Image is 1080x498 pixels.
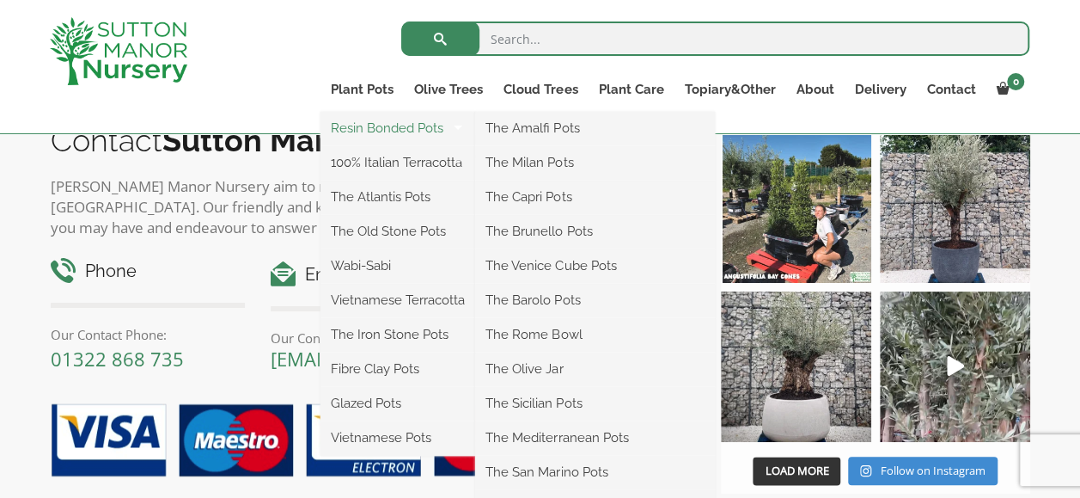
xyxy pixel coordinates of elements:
[880,292,1030,442] img: New arrivals Monday morning of beautiful olive trees 🤩🤩 The weather is beautiful this summer, gre...
[588,77,674,101] a: Plant Care
[475,115,715,141] a: The Amalfi Pots
[38,394,686,489] img: payment-options.png
[721,292,871,442] img: Check out this beauty we potted at our nursery today ❤️‍🔥 A huge, ancient gnarled Olive tree plan...
[271,328,686,348] p: Our Contact Email:
[271,346,580,372] a: [EMAIL_ADDRESS][DOMAIN_NAME]
[753,457,840,486] button: Load More
[475,390,715,416] a: The Sicilian Pots
[162,122,489,158] b: Sutton Manor Nursery
[320,115,475,141] a: Resin Bonded Pots
[51,346,184,372] a: 01322 868 735
[320,184,475,210] a: The Atlantis Pots
[475,253,715,279] a: The Venice Cube Pots
[947,356,964,376] svg: Play
[475,425,715,451] a: The Mediterranean Pots
[320,253,475,279] a: Wabi-Sabi
[1007,73,1024,90] span: 0
[880,292,1030,442] a: Play
[916,77,985,101] a: Contact
[475,459,715,485] a: The San Marino Pots
[765,463,828,478] span: Load More
[401,22,1029,56] input: Search...
[674,77,785,101] a: Topiary&Other
[320,287,475,313] a: Vietnamese Terracotta
[860,464,871,477] svg: Instagram
[985,77,1029,101] a: 0
[51,258,246,285] h4: Phone
[880,132,1030,283] img: A beautiful multi-stem Spanish Olive tree potted in our luxurious fibre clay pots 😍😍
[320,322,475,347] a: The Iron Stone Pots
[881,463,985,478] span: Follow on Instagram
[320,77,404,101] a: Plant Pots
[844,77,916,101] a: Delivery
[51,122,686,158] h2: Contact
[475,322,715,347] a: The Rome Bowl
[721,132,871,283] img: Our elegant & picturesque Angustifolia Cones are an exquisite addition to your Bay Tree collectio...
[320,425,475,451] a: Vietnamese Pots
[50,17,187,85] img: logo
[404,77,493,101] a: Olive Trees
[475,150,715,175] a: The Milan Pots
[475,287,715,313] a: The Barolo Pots
[51,176,686,238] p: [PERSON_NAME] Manor Nursery aim to make all customers feel at ease when buying from [GEOGRAPHIC_D...
[320,390,475,416] a: Glazed Pots
[475,218,715,244] a: The Brunello Pots
[848,457,997,486] a: Instagram Follow on Instagram
[320,150,475,175] a: 100% Italian Terracotta
[320,218,475,244] a: The Old Stone Pots
[475,356,715,382] a: The Olive Jar
[475,184,715,210] a: The Capri Pots
[320,356,475,382] a: Fibre Clay Pots
[51,324,246,345] p: Our Contact Phone:
[493,77,588,101] a: Cloud Trees
[785,77,844,101] a: About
